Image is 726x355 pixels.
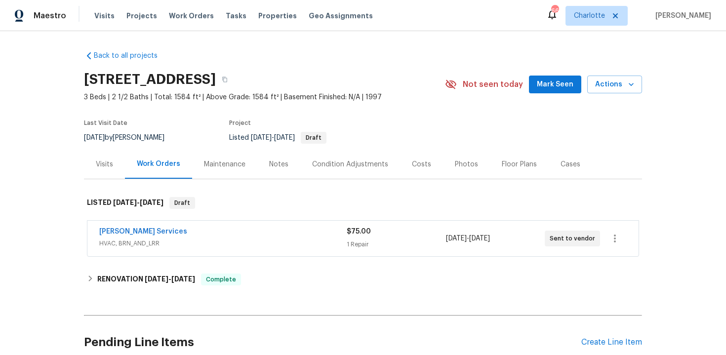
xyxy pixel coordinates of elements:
[574,11,605,21] span: Charlotte
[84,92,445,102] span: 3 Beds | 2 1/2 Baths | Total: 1584 ft² | Above Grade: 1584 ft² | Basement Finished: N/A | 1997
[204,159,245,169] div: Maintenance
[312,159,388,169] div: Condition Adjustments
[302,135,325,141] span: Draft
[84,75,216,84] h2: [STREET_ADDRESS]
[550,234,599,243] span: Sent to vendor
[97,274,195,285] h6: RENOVATION
[651,11,711,21] span: [PERSON_NAME]
[537,79,573,91] span: Mark Seen
[229,134,326,141] span: Listed
[309,11,373,21] span: Geo Assignments
[202,275,240,284] span: Complete
[446,234,490,243] span: -
[99,228,187,235] a: [PERSON_NAME] Services
[269,159,288,169] div: Notes
[412,159,431,169] div: Costs
[145,276,195,282] span: -
[113,199,163,206] span: -
[258,11,297,21] span: Properties
[216,71,234,88] button: Copy Address
[96,159,113,169] div: Visits
[84,187,642,219] div: LISTED [DATE]-[DATE]Draft
[171,276,195,282] span: [DATE]
[145,276,168,282] span: [DATE]
[84,120,127,126] span: Last Visit Date
[84,132,176,144] div: by [PERSON_NAME]
[274,134,295,141] span: [DATE]
[137,159,180,169] div: Work Orders
[529,76,581,94] button: Mark Seen
[502,159,537,169] div: Floor Plans
[455,159,478,169] div: Photos
[84,268,642,291] div: RENOVATION [DATE]-[DATE]Complete
[446,235,467,242] span: [DATE]
[251,134,295,141] span: -
[140,199,163,206] span: [DATE]
[347,239,445,249] div: 1 Repair
[226,12,246,19] span: Tasks
[551,6,558,16] div: 66
[469,235,490,242] span: [DATE]
[84,51,179,61] a: Back to all projects
[595,79,634,91] span: Actions
[113,199,137,206] span: [DATE]
[126,11,157,21] span: Projects
[94,11,115,21] span: Visits
[34,11,66,21] span: Maestro
[170,198,194,208] span: Draft
[463,79,523,89] span: Not seen today
[84,134,105,141] span: [DATE]
[169,11,214,21] span: Work Orders
[99,238,347,248] span: HVAC, BRN_AND_LRR
[347,228,371,235] span: $75.00
[587,76,642,94] button: Actions
[251,134,272,141] span: [DATE]
[581,338,642,347] div: Create Line Item
[561,159,580,169] div: Cases
[229,120,251,126] span: Project
[87,197,163,209] h6: LISTED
